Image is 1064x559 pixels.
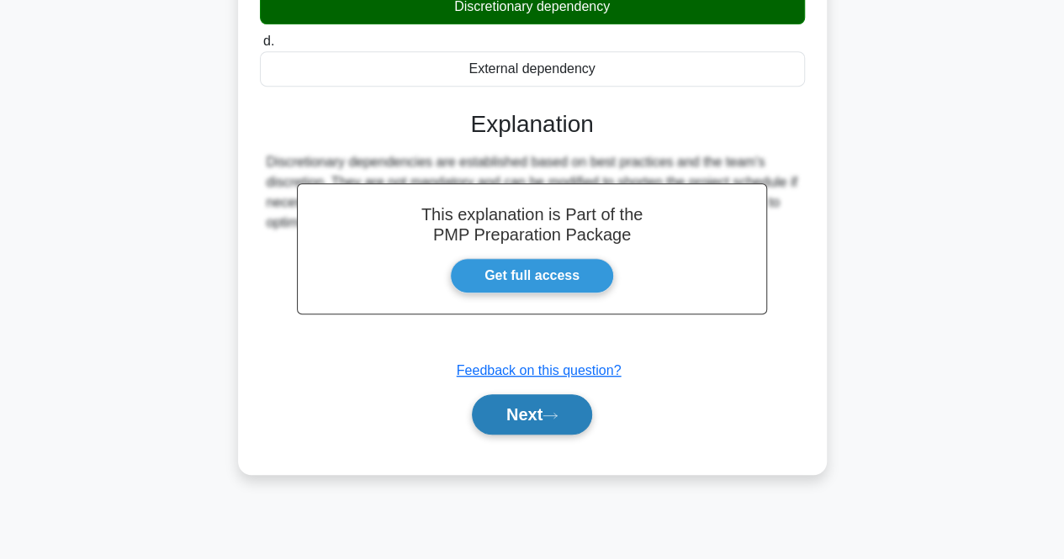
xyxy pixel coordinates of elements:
[472,394,592,435] button: Next
[267,152,798,233] div: Discretionary dependencies are established based on best practices and the team's discretion. The...
[270,110,795,139] h3: Explanation
[457,363,622,377] a: Feedback on this question?
[260,51,805,87] div: External dependency
[263,34,274,48] span: d.
[450,258,614,293] a: Get full access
